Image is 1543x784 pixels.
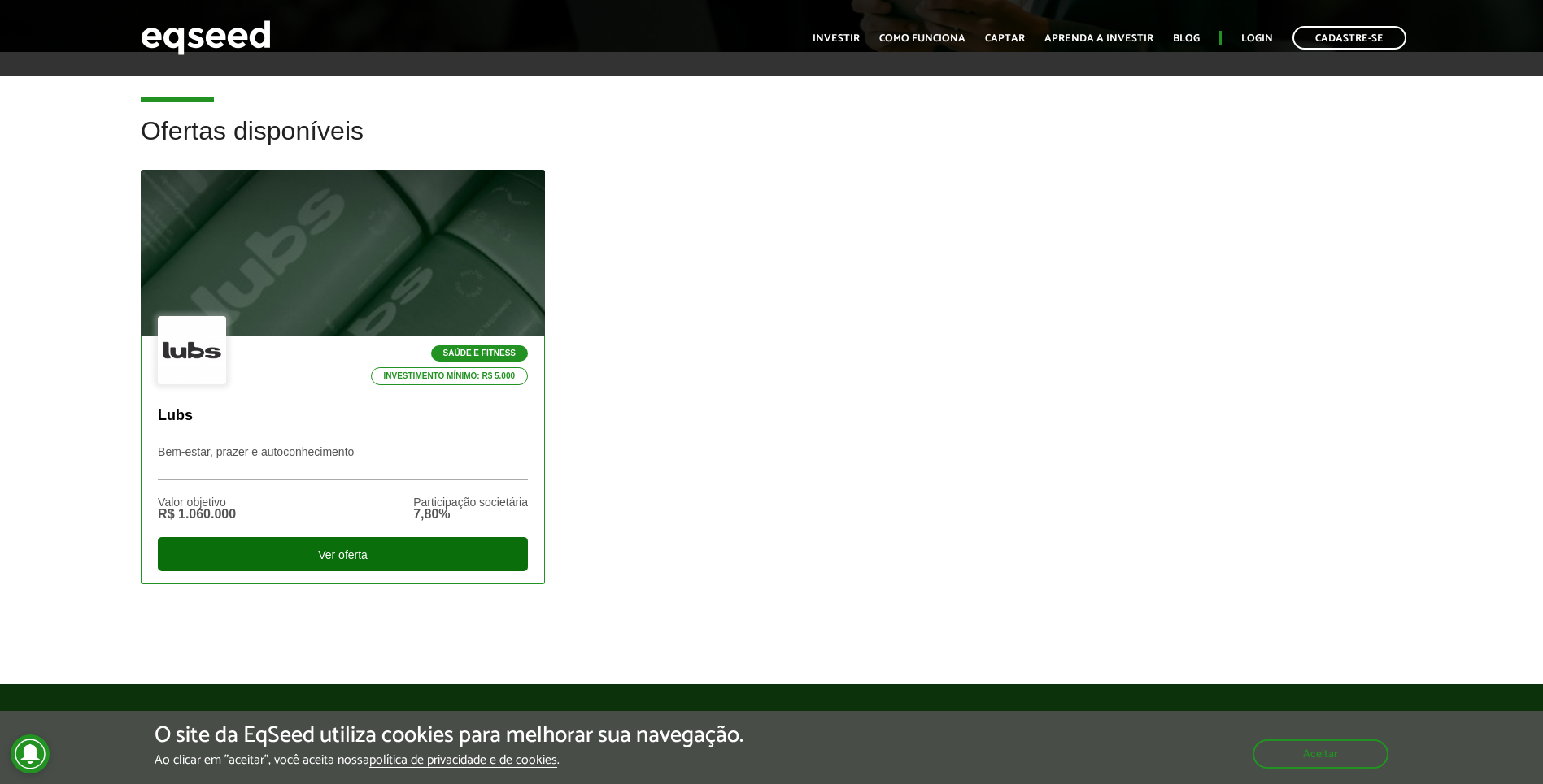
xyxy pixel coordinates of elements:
[158,537,528,571] div: Ver oferta
[813,33,860,44] a: Investir
[1292,26,1406,50] a: Cadastre-se
[413,508,528,521] div: 7,80%
[155,752,743,768] p: Ao clicar em "aceitar", você aceita nossa .
[879,33,965,44] a: Como funciona
[431,345,528,362] p: Saúde e Fitness
[158,508,236,521] div: R$ 1.060.000
[141,117,1402,170] h2: Ofertas disponíveis
[413,496,528,508] div: Participação societária
[1044,33,1153,44] a: Aprenda a investir
[1173,33,1200,44] a: Blog
[158,445,528,480] p: Bem-estar, prazer e autoconhecimento
[158,496,236,508] div: Valor objetivo
[1241,33,1273,44] a: Login
[369,754,557,768] a: política de privacidade e de cookies
[371,367,529,385] p: Investimento mínimo: R$ 5.000
[141,170,545,583] a: Saúde e Fitness Investimento mínimo: R$ 5.000 Lubs Bem-estar, prazer e autoconhecimento Valor obj...
[985,33,1025,44] a: Captar
[158,407,528,425] p: Lubs
[141,16,271,59] img: EqSeed
[1253,739,1388,769] button: Aceitar
[155,723,743,748] h5: O site da EqSeed utiliza cookies para melhorar sua navegação.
